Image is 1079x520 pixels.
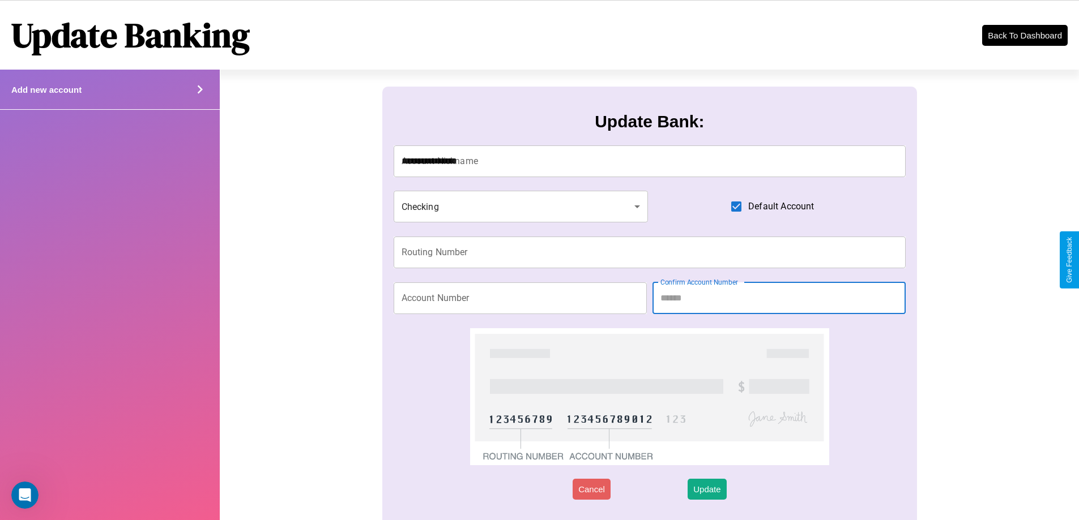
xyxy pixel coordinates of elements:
[11,85,82,94] h4: Add new account
[595,112,704,131] h3: Update Bank:
[982,25,1068,46] button: Back To Dashboard
[11,12,250,58] h1: Update Banking
[470,328,829,465] img: check
[573,479,611,500] button: Cancel
[11,482,39,509] iframe: Intercom live chat
[1065,237,1073,283] div: Give Feedback
[394,191,649,222] div: Checking
[748,200,814,213] span: Default Account
[688,479,726,500] button: Update
[660,277,738,287] label: Confirm Account Number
